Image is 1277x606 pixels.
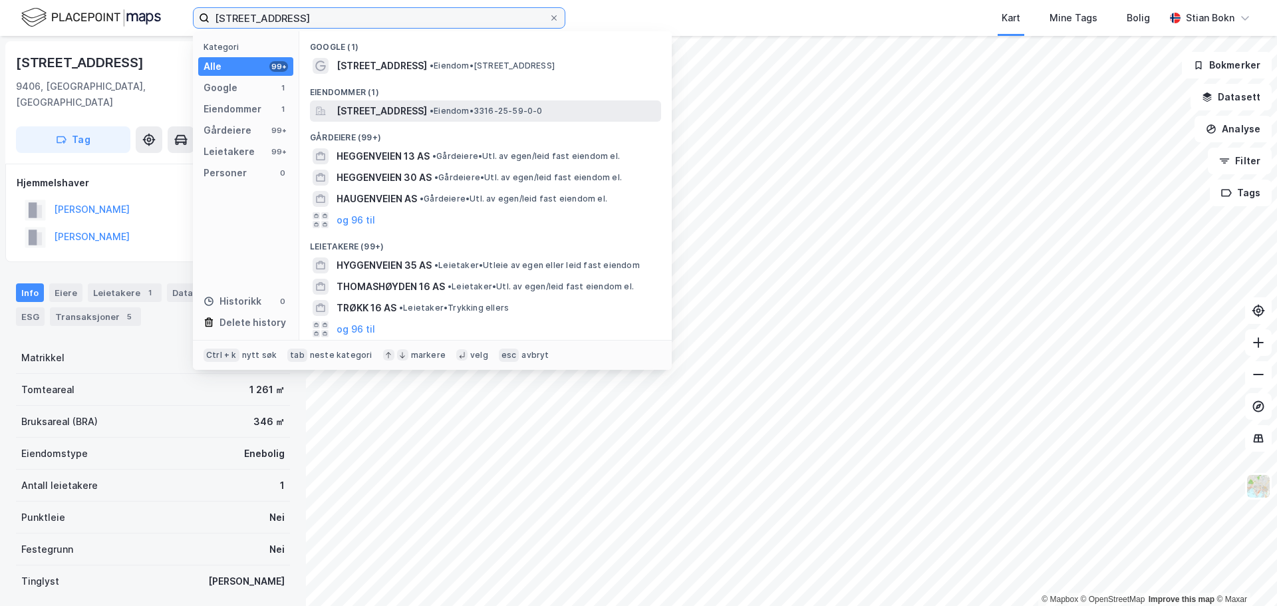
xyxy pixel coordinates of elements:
div: Delete history [219,315,286,331]
div: 9406, [GEOGRAPHIC_DATA], [GEOGRAPHIC_DATA] [16,78,221,110]
div: Eiere [49,283,82,302]
div: 5 [122,310,136,323]
div: 99+ [269,125,288,136]
span: Eiendom • [STREET_ADDRESS] [430,61,555,71]
span: [STREET_ADDRESS] [337,103,427,119]
div: Personer [204,165,247,181]
div: markere [411,350,446,361]
span: • [420,194,424,204]
img: logo.f888ab2527a4732fd821a326f86c7f29.svg [21,6,161,29]
div: Eiendommer (1) [299,76,672,100]
span: • [430,106,434,116]
div: Leietakere (99+) [299,231,672,255]
div: 99+ [269,61,288,72]
div: 99+ [269,146,288,157]
span: THOMASHØYDEN 16 AS [337,279,445,295]
span: • [432,151,436,161]
span: HEGGENVEIEN 13 AS [337,148,430,164]
div: Antall leietakere [21,478,98,494]
div: Leietakere [204,144,255,160]
button: Filter [1208,148,1272,174]
div: tab [287,349,307,362]
span: Gårdeiere • Utl. av egen/leid fast eiendom el. [420,194,607,204]
div: Nei [269,541,285,557]
input: Søk på adresse, matrikkel, gårdeiere, leietakere eller personer [210,8,549,28]
div: Tomteareal [21,382,74,398]
div: Mine Tags [1050,10,1097,26]
div: [PERSON_NAME] [208,573,285,589]
span: HAUGENVEIEN AS [337,191,417,207]
div: Enebolig [244,446,285,462]
div: Historikk [204,293,261,309]
button: Bokmerker [1182,52,1272,78]
a: OpenStreetMap [1081,595,1145,604]
span: • [399,303,403,313]
span: • [448,281,452,291]
div: Gårdeiere [204,122,251,138]
div: Festegrunn [21,541,73,557]
div: [STREET_ADDRESS] [16,52,146,73]
span: Leietaker • Utl. av egen/leid fast eiendom el. [448,281,634,292]
div: Eiendomstype [21,446,88,462]
div: Kategori [204,42,293,52]
span: TRØKK 16 AS [337,300,396,316]
div: Transaksjoner [50,307,141,326]
span: Gårdeiere • Utl. av egen/leid fast eiendom el. [432,151,620,162]
div: Datasett [167,283,217,302]
span: HEGGENVEIEN 30 AS [337,170,432,186]
div: Kontrollprogram for chat [1210,542,1277,606]
div: ESG [16,307,45,326]
div: Matrikkel [21,350,65,366]
button: og 96 til [337,212,375,228]
div: Kart [1002,10,1020,26]
img: Z [1246,474,1271,499]
span: Leietaker • Utleie av egen eller leid fast eiendom [434,260,640,271]
div: Google [204,80,237,96]
div: velg [470,350,488,361]
div: Eiendommer [204,101,261,117]
div: neste kategori [310,350,372,361]
a: Mapbox [1042,595,1078,604]
div: esc [499,349,519,362]
span: Eiendom • 3316-25-59-0-0 [430,106,543,116]
div: 1 [143,286,156,299]
iframe: Chat Widget [1210,542,1277,606]
div: Ctrl + k [204,349,239,362]
div: Leietakere [88,283,162,302]
span: Leietaker • Trykking ellers [399,303,509,313]
div: Bolig [1127,10,1150,26]
div: Info [16,283,44,302]
button: Datasett [1191,84,1272,110]
span: • [430,61,434,71]
div: Tinglyst [21,573,59,589]
div: nytt søk [242,350,277,361]
span: Gårdeiere • Utl. av egen/leid fast eiendom el. [434,172,622,183]
div: Bruksareal (BRA) [21,414,98,430]
div: 1 [280,478,285,494]
div: Punktleie [21,510,65,526]
button: Tags [1210,180,1272,206]
div: Gårdeiere (99+) [299,122,672,146]
div: Alle [204,59,221,75]
div: Stian Bokn [1186,10,1234,26]
div: 1 [277,104,288,114]
div: avbryt [521,350,549,361]
button: og 96 til [337,321,375,337]
div: 1 261 ㎡ [249,382,285,398]
button: Analyse [1195,116,1272,142]
span: HYGGENVEIEN 35 AS [337,257,432,273]
div: 0 [277,168,288,178]
button: Tag [16,126,130,153]
div: Google (1) [299,31,672,55]
span: [STREET_ADDRESS] [337,58,427,74]
div: 0 [277,296,288,307]
div: 346 ㎡ [253,414,285,430]
div: Hjemmelshaver [17,175,289,191]
a: Improve this map [1149,595,1214,604]
span: • [434,172,438,182]
span: • [434,260,438,270]
div: 1 [277,82,288,93]
div: Nei [269,510,285,526]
